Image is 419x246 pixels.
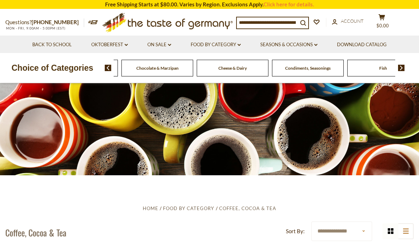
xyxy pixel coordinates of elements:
p: Questions? [5,18,84,27]
span: MON - FRI, 9:00AM - 5:00PM (EST) [5,26,66,30]
a: Download Catalog [337,41,387,49]
a: Food By Category [163,205,214,211]
a: Back to School [32,41,72,49]
a: Fish [379,65,387,71]
a: Seasons & Occasions [260,41,317,49]
a: Click here for details. [263,1,314,7]
a: Account [332,17,364,25]
a: Oktoberfest [91,41,128,49]
a: [PHONE_NUMBER] [32,19,79,25]
a: Cheese & Dairy [218,65,247,71]
img: next arrow [398,65,405,71]
span: Account [341,18,364,24]
span: $0.00 [376,23,389,28]
h1: Coffee, Cocoa & Tea [5,227,66,238]
a: Food By Category [191,41,241,49]
a: Home [143,205,158,211]
button: $0.00 [371,14,392,32]
label: Sort By: [286,227,305,236]
a: Coffee, Cocoa & Tea [219,205,276,211]
img: previous arrow [105,65,111,71]
a: On Sale [147,41,171,49]
a: Chocolate & Marzipan [136,65,179,71]
a: Condiments, Seasonings [285,65,331,71]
